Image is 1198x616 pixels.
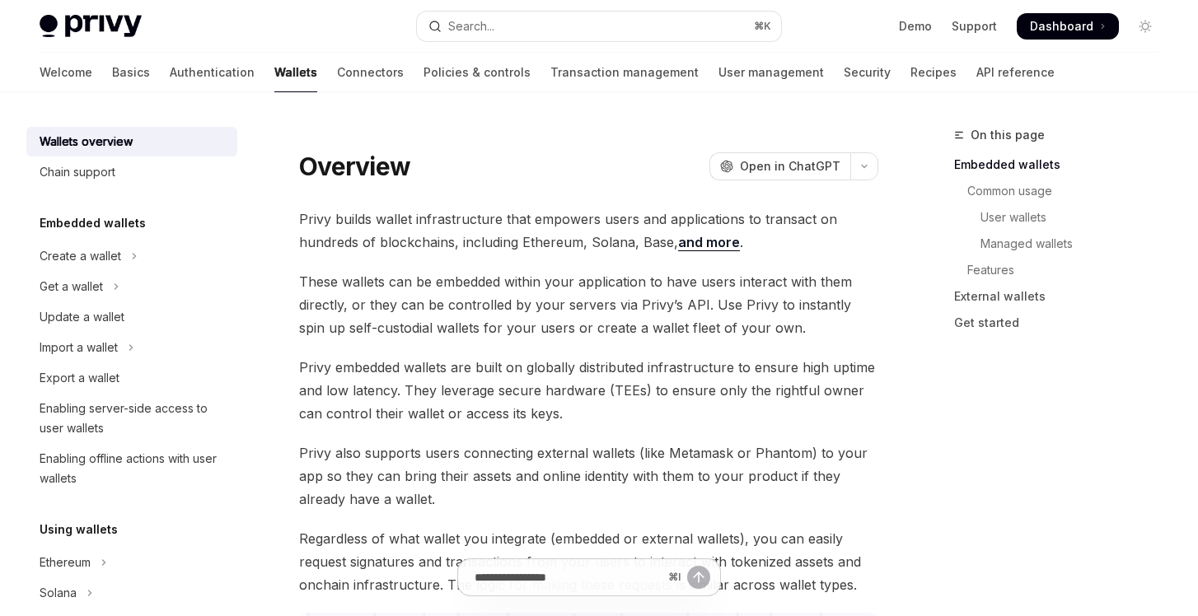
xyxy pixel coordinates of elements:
span: Regardless of what wallet you integrate (embedded or external wallets), you can easily request si... [299,527,878,596]
a: Transaction management [550,53,699,92]
a: Embedded wallets [954,152,1172,178]
span: Open in ChatGPT [740,158,840,175]
h5: Using wallets [40,520,118,539]
span: On this page [971,125,1045,145]
span: Dashboard [1030,18,1093,35]
a: User management [718,53,824,92]
button: Send message [687,566,710,589]
a: Enabling server-side access to user wallets [26,394,237,443]
button: Toggle Create a wallet section [26,241,237,271]
button: Toggle Ethereum section [26,548,237,577]
div: Export a wallet [40,368,119,388]
a: Policies & controls [424,53,531,92]
h1: Overview [299,152,410,181]
div: Update a wallet [40,307,124,327]
a: Managed wallets [954,231,1172,257]
span: These wallets can be embedded within your application to have users interact with them directly, ... [299,270,878,339]
div: Ethereum [40,553,91,572]
a: Connectors [337,53,404,92]
button: Open search [417,12,781,41]
a: Wallets [274,53,317,92]
div: Create a wallet [40,246,121,266]
div: Wallets overview [40,132,133,152]
a: Features [954,257,1172,283]
a: Dashboard [1017,13,1119,40]
button: Toggle dark mode [1132,13,1158,40]
div: Search... [448,16,494,36]
div: Enabling server-side access to user wallets [40,399,227,438]
a: Support [952,18,997,35]
a: Demo [899,18,932,35]
a: Recipes [910,53,957,92]
button: Toggle Get a wallet section [26,272,237,301]
a: External wallets [954,283,1172,310]
a: and more [678,234,740,251]
button: Toggle Solana section [26,578,237,608]
div: Chain support [40,162,115,182]
span: Privy builds wallet infrastructure that empowers users and applications to transact on hundreds o... [299,208,878,254]
h5: Embedded wallets [40,213,146,233]
div: Get a wallet [40,277,103,296]
a: Basics [112,53,150,92]
div: Solana [40,583,77,603]
img: light logo [40,15,142,38]
span: Privy also supports users connecting external wallets (like Metamask or Phantom) to your app so t... [299,441,878,511]
div: Import a wallet [40,338,118,357]
button: Toggle Import a wallet section [26,333,237,362]
a: Welcome [40,53,92,92]
a: Chain support [26,157,237,187]
a: Authentication [170,53,255,92]
a: Get started [954,310,1172,336]
a: Export a wallet [26,363,237,393]
input: Ask a question... [475,559,662,595]
a: Wallets overview [26,127,237,156]
a: Security [844,53,891,92]
button: Open in ChatGPT [709,152,850,180]
span: ⌘ K [754,20,771,33]
a: API reference [976,53,1055,92]
span: Privy embedded wallets are built on globally distributed infrastructure to ensure high uptime and... [299,356,878,425]
a: User wallets [954,204,1172,231]
a: Common usage [954,178,1172,204]
a: Update a wallet [26,302,237,332]
a: Enabling offline actions with user wallets [26,444,237,493]
div: Enabling offline actions with user wallets [40,449,227,488]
